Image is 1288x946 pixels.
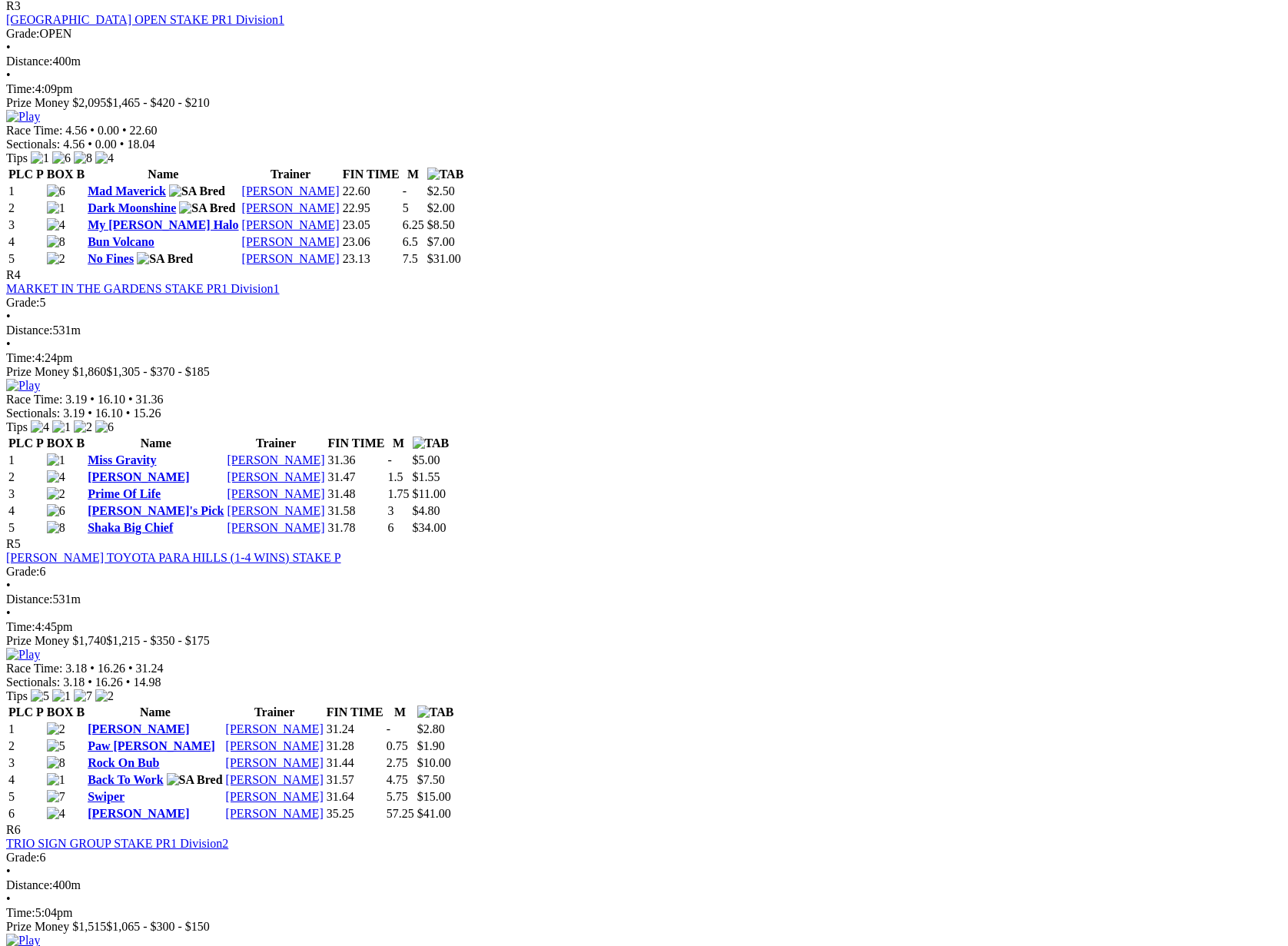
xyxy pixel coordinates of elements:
div: 531m [6,324,1282,337]
span: $1,465 - $420 - $210 [106,96,210,109]
img: 2 [95,689,114,703]
span: $10.00 [417,756,451,769]
td: 1 [8,722,45,737]
span: • [90,124,95,137]
span: • [120,138,124,151]
a: Miss Gravity [88,453,156,466]
img: 8 [47,756,65,770]
span: $2.50 [427,184,455,197]
span: Race Time: [6,124,62,137]
div: 400m [6,55,1282,68]
td: 1 [8,453,45,468]
span: Distance: [6,55,52,68]
div: 400m [6,878,1282,892]
a: Shaka Big Chief [88,521,173,534]
span: • [6,606,11,619]
td: 31.57 [326,772,384,788]
text: 1.75 [388,487,410,500]
div: OPEN [6,27,1282,41]
td: 2 [8,470,45,485]
img: 1 [47,773,65,787]
a: Dark Moonshine [88,201,176,214]
span: • [128,662,133,675]
th: Name [87,436,224,451]
a: No Fines [88,252,134,265]
img: SA Bred [179,201,235,215]
a: My [PERSON_NAME] Halo [88,218,238,231]
span: • [88,675,92,689]
span: Grade: [6,851,40,864]
span: • [6,41,11,54]
img: 2 [47,722,65,736]
span: • [122,124,127,137]
a: [PERSON_NAME] [88,722,189,735]
div: 531m [6,592,1282,606]
th: FIN TIME [326,705,384,720]
td: 31.48 [327,486,386,502]
img: 4 [47,470,65,484]
span: R5 [6,537,21,550]
img: 6 [47,504,65,518]
text: 3 [388,504,394,517]
div: 4:09pm [6,82,1282,96]
span: 16.26 [95,675,123,689]
span: Tips [6,420,28,433]
td: 2 [8,201,45,216]
span: • [126,675,131,689]
span: Sectionals: [6,675,60,689]
td: 2 [8,739,45,754]
span: 3.18 [63,675,85,689]
div: 4:24pm [6,351,1282,365]
td: 31.44 [326,755,384,771]
a: Rock On Bub [88,756,159,769]
span: 16.10 [95,407,123,420]
a: Mad Maverick [88,184,166,197]
a: [GEOGRAPHIC_DATA] OPEN STAKE PR1 Division1 [6,13,284,26]
a: MARKET IN THE GARDENS STAKE PR1 Division1 [6,282,279,295]
a: [PERSON_NAME] [226,722,324,735]
div: Prize Money $1,740 [6,634,1282,648]
div: Prize Money $1,860 [6,365,1282,379]
text: 5.75 [387,790,408,803]
a: TRIO SIGN GROUP STAKE PR1 Division2 [6,837,228,850]
td: 31.64 [326,789,384,805]
span: PLC [8,436,33,450]
a: [PERSON_NAME] [227,470,324,483]
span: • [90,393,95,406]
span: BOX [47,705,74,719]
th: Trainer [225,705,324,720]
img: 2 [47,252,65,266]
a: [PERSON_NAME] [242,252,340,265]
a: [PERSON_NAME] [226,807,324,820]
span: 14.98 [133,675,161,689]
a: [PERSON_NAME] [242,201,340,214]
img: 5 [31,689,49,703]
text: - [403,184,407,197]
a: Prime Of Life [88,487,161,500]
img: 6 [52,151,71,165]
span: B [76,705,85,719]
td: 23.06 [342,234,400,250]
span: 18.04 [127,138,154,151]
div: 6 [6,565,1282,579]
img: 4 [47,218,65,232]
span: R4 [6,268,21,281]
td: 4 [8,503,45,519]
td: 1 [8,184,45,199]
span: $5.00 [413,453,440,466]
a: [PERSON_NAME] [227,521,324,534]
span: • [126,407,131,420]
span: PLC [8,705,33,719]
span: $41.00 [417,807,451,820]
span: 0.00 [98,124,119,137]
div: Prize Money $2,095 [6,96,1282,110]
span: $7.50 [417,773,445,786]
span: $1,065 - $300 - $150 [106,920,210,933]
img: SA Bred [167,773,223,787]
td: 4 [8,772,45,788]
span: 31.24 [136,662,164,675]
span: 3.18 [65,662,87,675]
text: 7.5 [403,252,418,265]
td: 5 [8,789,45,805]
span: B [76,436,85,450]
